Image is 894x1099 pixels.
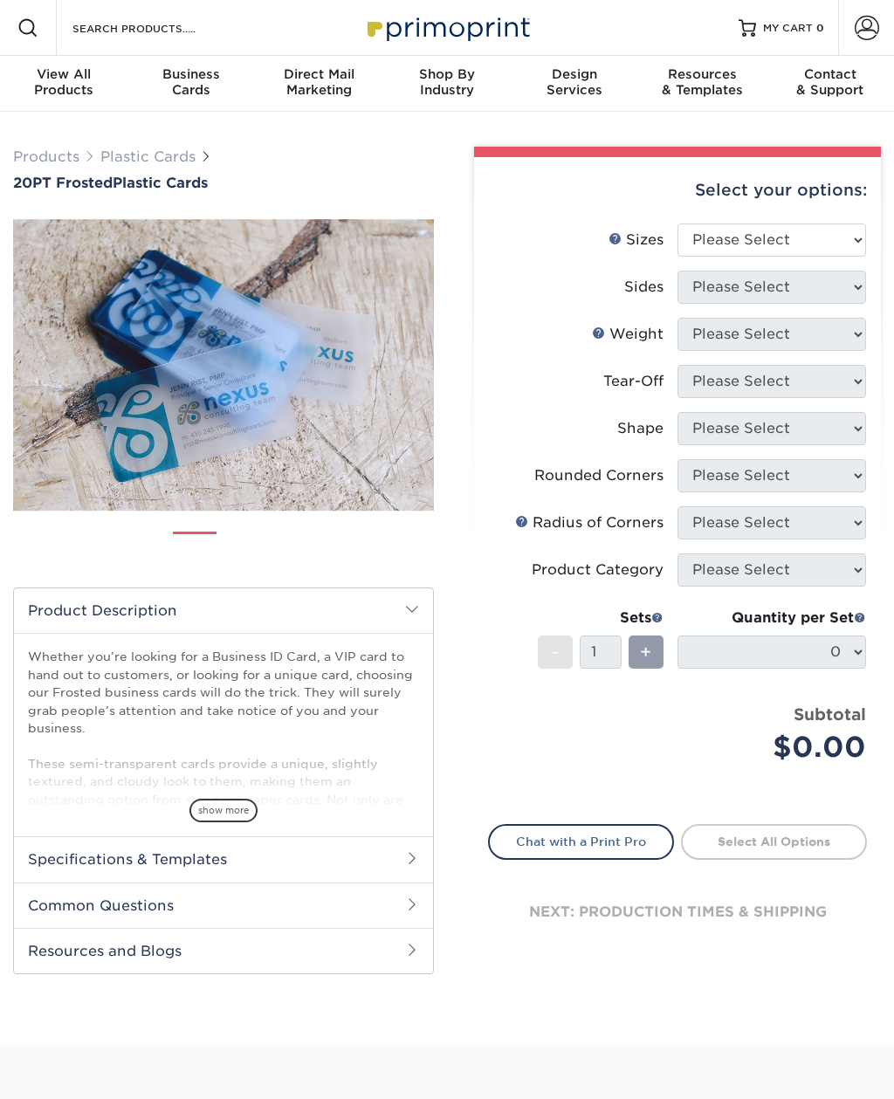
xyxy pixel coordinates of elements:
[511,56,638,112] a: DesignServices
[127,66,255,82] span: Business
[617,418,664,439] div: Shape
[71,17,241,38] input: SEARCH PRODUCTS.....
[511,66,638,98] div: Services
[638,66,766,98] div: & Templates
[794,704,866,724] strong: Subtotal
[13,219,434,511] img: 20PT Frosted 01
[592,324,664,345] div: Weight
[488,824,674,859] a: Chat with a Print Pro
[14,928,433,973] h2: Resources and Blogs
[13,175,113,191] span: 20PT Frosted
[488,860,867,965] div: next: production times & shipping
[609,230,664,251] div: Sizes
[100,148,196,165] a: Plastic Cards
[534,465,664,486] div: Rounded Corners
[14,836,433,882] h2: Specifications & Templates
[256,66,383,98] div: Marketing
[256,66,383,82] span: Direct Mail
[256,56,383,112] a: Direct MailMarketing
[638,56,766,112] a: Resources& Templates
[532,560,664,580] div: Product Category
[816,22,824,34] span: 0
[763,21,813,36] span: MY CART
[189,799,258,822] span: show more
[13,175,434,191] a: 20PT FrostedPlastic Cards
[552,639,560,665] span: -
[511,66,638,82] span: Design
[767,66,894,82] span: Contact
[681,824,867,859] a: Select All Options
[360,9,534,46] img: Primoprint
[640,639,651,665] span: +
[691,726,866,768] div: $0.00
[488,157,867,223] div: Select your options:
[767,56,894,112] a: Contact& Support
[767,66,894,98] div: & Support
[383,56,511,112] a: Shop ByIndustry
[13,175,434,191] h1: Plastic Cards
[383,66,511,82] span: Shop By
[127,56,255,112] a: BusinessCards
[603,371,664,392] div: Tear-Off
[127,66,255,98] div: Cards
[638,66,766,82] span: Resources
[13,148,79,165] a: Products
[28,648,419,1093] p: Whether you’re looking for a Business ID Card, a VIP card to hand out to customers, or looking fo...
[624,277,664,298] div: Sides
[538,608,664,628] div: Sets
[677,608,866,628] div: Quantity per Set
[14,588,433,633] h2: Product Description
[173,525,217,569] img: Plastic Cards 01
[515,512,664,533] div: Radius of Corners
[14,883,433,928] h2: Common Questions
[231,525,275,568] img: Plastic Cards 02
[383,66,511,98] div: Industry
